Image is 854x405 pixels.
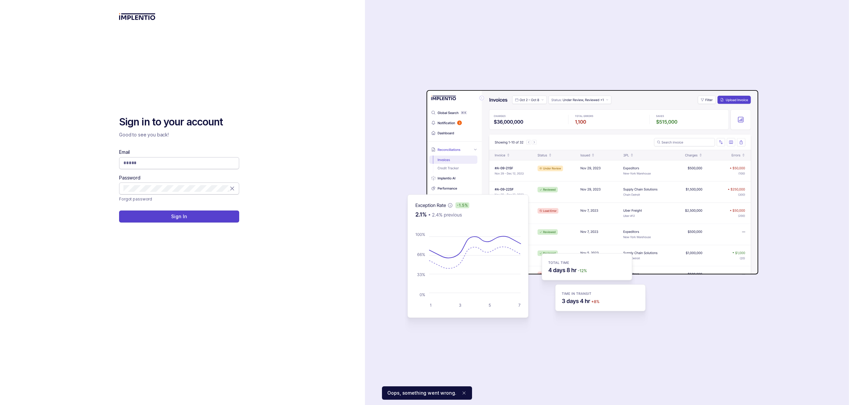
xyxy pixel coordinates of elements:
[119,196,152,202] a: Link Forgot password
[119,211,239,223] button: Sign In
[384,69,761,336] img: signin-background.svg
[119,174,140,181] label: Password
[387,390,456,396] p: Oops, something went wrong.
[119,131,239,138] p: Good to see you back!
[171,213,187,220] p: Sign In
[119,13,155,20] img: logo
[119,115,239,129] h2: Sign in to your account
[119,196,152,202] p: Forgot password
[119,149,130,155] label: Email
